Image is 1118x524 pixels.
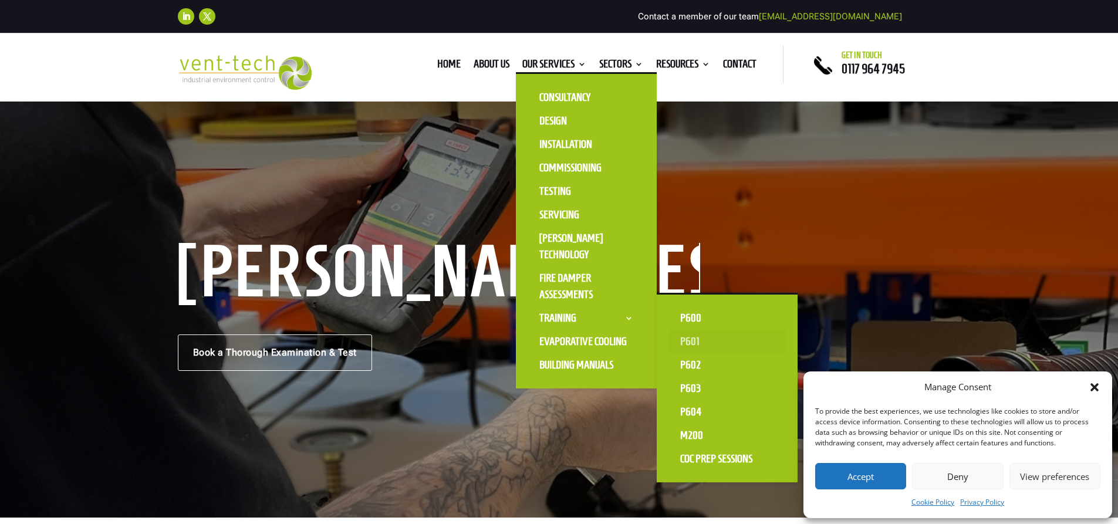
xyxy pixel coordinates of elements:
[912,463,1003,489] button: Deny
[474,60,509,73] a: About us
[528,226,645,266] a: [PERSON_NAME] Technology
[437,60,461,73] a: Home
[528,156,645,180] a: Commissioning
[668,306,786,330] a: P600
[668,424,786,447] a: M200
[1009,463,1100,489] button: View preferences
[528,306,645,330] a: Training
[528,109,645,133] a: Design
[528,266,645,306] a: Fire Damper Assessments
[528,133,645,156] a: Installation
[815,406,1099,448] div: To provide the best experiences, we use technologies like cookies to store and/or access device i...
[638,11,902,22] span: Contact a member of our team
[528,330,645,353] a: Evaporative Cooling
[178,55,312,90] img: 2023-09-27T08_35_16.549ZVENT-TECH---Clear-background
[668,447,786,471] a: CoC Prep Sessions
[842,62,905,76] a: 0117 964 7945
[199,8,215,25] a: Follow on X
[668,330,786,353] a: P601
[599,60,643,73] a: Sectors
[528,203,645,226] a: Servicing
[522,60,586,73] a: Our Services
[668,400,786,424] a: P604
[723,60,756,73] a: Contact
[842,50,882,60] span: Get in touch
[815,463,906,489] button: Accept
[178,8,194,25] a: Follow on LinkedIn
[1089,381,1100,393] div: Close dialog
[759,11,902,22] a: [EMAIL_ADDRESS][DOMAIN_NAME]
[528,353,645,377] a: Building Manuals
[668,353,786,377] a: P602
[924,380,991,394] div: Manage Consent
[528,180,645,203] a: Testing
[911,495,954,509] a: Cookie Policy
[656,60,710,73] a: Resources
[668,377,786,400] a: P603
[960,495,1004,509] a: Privacy Policy
[178,334,372,371] a: Book a Thorough Examination & Test
[528,86,645,109] a: Consultancy
[178,243,700,305] h1: [PERSON_NAME] Testing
